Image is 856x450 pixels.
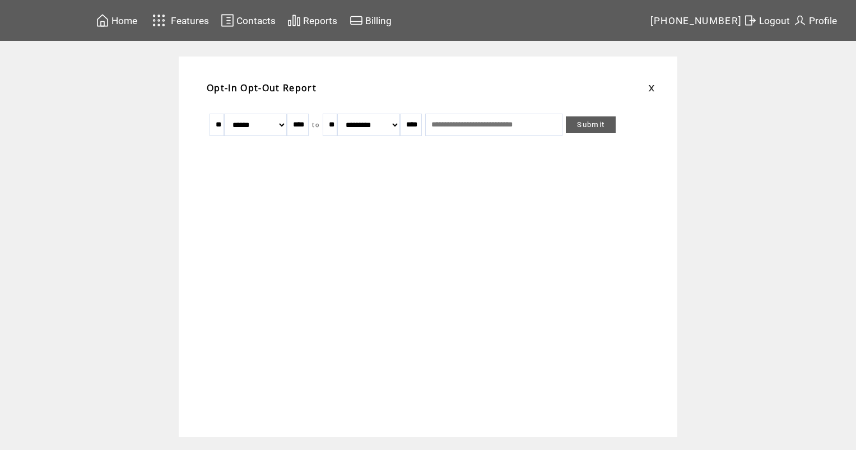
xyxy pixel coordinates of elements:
[792,12,839,29] a: Profile
[221,13,234,27] img: contacts.svg
[350,13,363,27] img: creidtcard.svg
[759,15,790,26] span: Logout
[348,12,393,29] a: Billing
[365,15,392,26] span: Billing
[312,121,319,129] span: to
[96,13,109,27] img: home.svg
[219,12,277,29] a: Contacts
[743,13,757,27] img: exit.svg
[94,12,139,29] a: Home
[149,11,169,30] img: features.svg
[111,15,137,26] span: Home
[650,15,742,26] span: [PHONE_NUMBER]
[809,15,837,26] span: Profile
[287,13,301,27] img: chart.svg
[171,15,209,26] span: Features
[303,15,337,26] span: Reports
[236,15,276,26] span: Contacts
[742,12,792,29] a: Logout
[286,12,339,29] a: Reports
[147,10,211,31] a: Features
[793,13,807,27] img: profile.svg
[566,116,616,133] a: Submit
[207,82,317,94] span: Opt-In Opt-Out Report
